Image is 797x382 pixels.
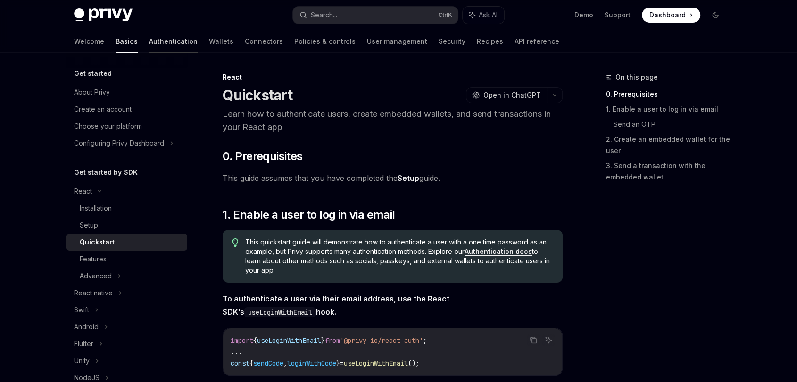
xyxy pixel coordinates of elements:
a: 0. Prerequisites [606,87,731,102]
a: Create an account [66,101,187,118]
a: Basics [116,30,138,53]
div: Configuring Privy Dashboard [74,138,164,149]
div: About Privy [74,87,110,98]
div: Quickstart [80,236,115,248]
span: Open in ChatGPT [483,90,541,100]
a: Dashboard [642,8,700,23]
span: ; [423,336,427,345]
span: This guide assumes that you have completed the guide. [223,171,563,185]
div: Create an account [74,104,132,115]
span: { [249,359,253,367]
span: '@privy-io/react-auth' [340,336,423,345]
a: Welcome [74,30,104,53]
span: } [321,336,325,345]
a: Send an OTP [614,117,731,132]
span: = [340,359,344,367]
a: Installation [66,200,187,217]
a: User management [367,30,427,53]
strong: To authenticate a user via their email address, use the React SDK’s hook. [223,294,449,317]
div: Android [74,321,99,333]
span: } [336,359,340,367]
a: Policies & controls [294,30,356,53]
a: Support [605,10,631,20]
div: Search... [311,9,337,21]
span: ... [231,348,242,356]
span: 1. Enable a user to log in via email [223,207,395,222]
span: { [253,336,257,345]
a: Setup [66,217,187,234]
span: On this page [615,72,658,83]
a: 2. Create an embedded wallet for the user [606,132,731,158]
div: Flutter [74,338,93,349]
p: Learn how to authenticate users, create embedded wallets, and send transactions in your React app [223,107,563,134]
span: const [231,359,249,367]
div: React native [74,287,113,299]
span: Ctrl K [438,11,452,19]
a: Authentication [149,30,198,53]
span: loginWithCode [287,359,336,367]
div: Unity [74,355,90,366]
span: sendCode [253,359,283,367]
button: Search...CtrlK [293,7,458,24]
a: Features [66,251,187,268]
a: API reference [515,30,559,53]
span: import [231,336,253,345]
a: Setup [398,173,419,183]
a: Authentication docs [465,247,532,256]
div: React [223,73,563,82]
span: Dashboard [649,10,686,20]
div: Advanced [80,270,112,282]
span: Ask AI [479,10,498,20]
a: Demo [574,10,593,20]
button: Open in ChatGPT [466,87,547,103]
div: React [74,186,92,197]
a: Connectors [245,30,283,53]
a: Wallets [209,30,233,53]
a: Quickstart [66,234,187,251]
span: (); [408,359,419,367]
button: Ask AI [463,7,504,24]
h1: Quickstart [223,87,292,104]
span: 0. Prerequisites [223,149,302,164]
h5: Get started [74,68,112,79]
a: 1. Enable a user to log in via email [606,102,731,117]
span: from [325,336,340,345]
button: Toggle dark mode [708,8,723,23]
code: useLoginWithEmail [244,307,316,317]
h5: Get started by SDK [74,167,138,178]
div: Setup [80,219,98,231]
div: Installation [80,203,112,214]
span: , [283,359,287,367]
svg: Tip [232,238,239,247]
button: Ask AI [542,334,555,346]
div: Swift [74,304,89,316]
button: Copy the contents from the code block [527,334,540,346]
div: Choose your platform [74,121,142,132]
a: Security [439,30,465,53]
div: Features [80,253,107,265]
span: useLoginWithEmail [257,336,321,345]
a: About Privy [66,84,187,101]
a: Choose your platform [66,118,187,135]
a: 3. Send a transaction with the embedded wallet [606,158,731,185]
a: Recipes [477,30,503,53]
img: dark logo [74,8,133,22]
span: This quickstart guide will demonstrate how to authenticate a user with a one time password as an ... [245,237,553,275]
span: useLoginWithEmail [344,359,408,367]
